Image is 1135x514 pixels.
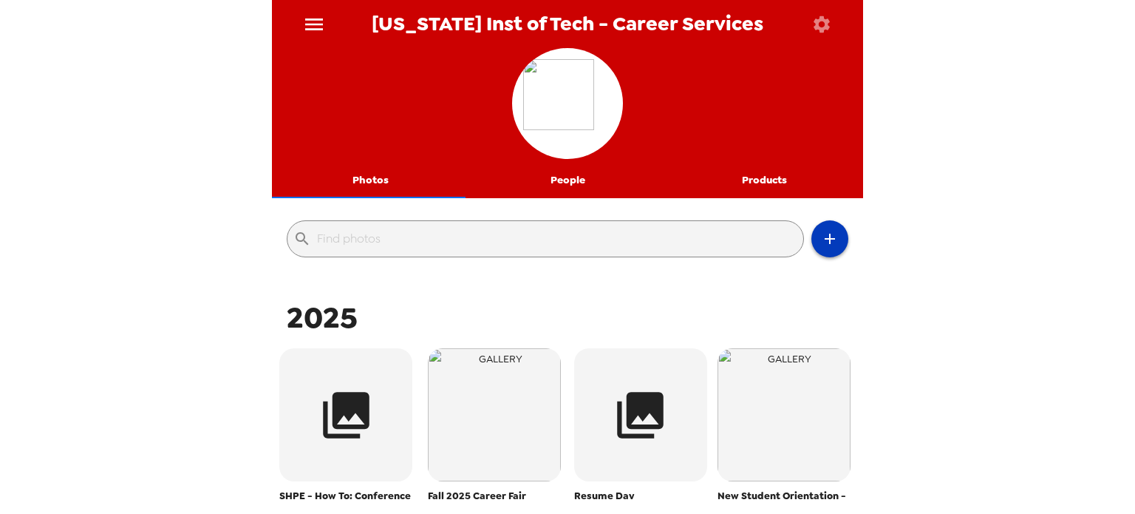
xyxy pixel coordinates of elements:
img: gallery [718,348,851,481]
button: Products [666,163,863,198]
input: Find photos [317,227,797,251]
img: gallery [428,348,561,481]
button: Photos [272,163,469,198]
span: 2025 [287,298,358,337]
img: org logo [523,59,612,148]
span: Fall 2025 Career Fair [428,489,561,504]
span: Resume Day [574,489,707,504]
span: [US_STATE] Inst of Tech - Career Services [372,14,763,34]
button: People [469,163,667,198]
